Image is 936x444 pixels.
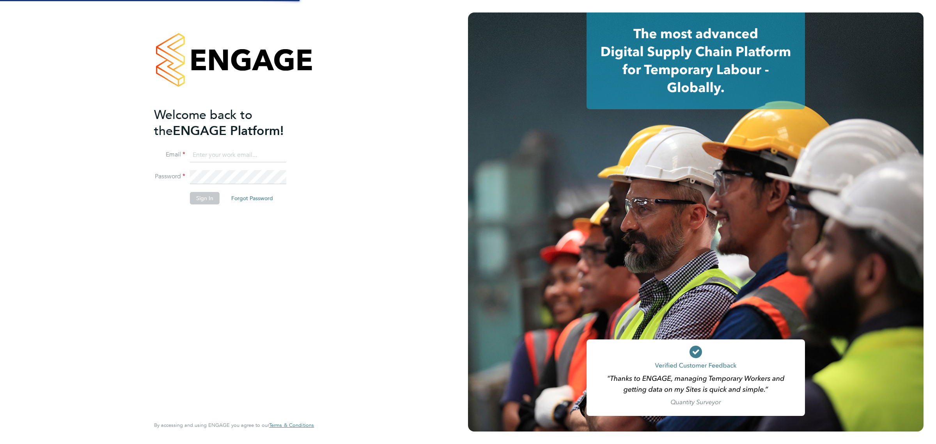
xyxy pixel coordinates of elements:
button: Forgot Password [225,192,279,204]
h2: ENGAGE Platform! [154,107,306,139]
span: Welcome back to the [154,107,252,139]
button: Sign In [190,192,220,204]
label: Password [154,172,185,181]
input: Enter your work email... [190,148,286,162]
span: By accessing and using ENGAGE you agree to our [154,422,314,428]
label: Email [154,151,185,159]
a: Terms & Conditions [269,422,314,428]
